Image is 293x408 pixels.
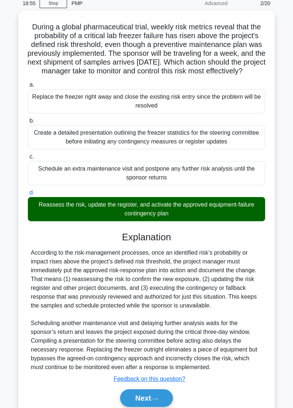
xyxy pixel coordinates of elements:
[27,22,266,76] h5: During a global pharmaceutical trial, weekly risk metrics reveal that the probability of a critic...
[29,81,34,88] span: a.
[29,189,34,196] span: d.
[29,117,34,124] span: b.
[28,125,265,149] div: Create a detailed presentation outlining the freezer statistics for the steering committee before...
[29,153,34,160] span: c.
[32,232,261,243] h3: Explanation
[28,89,265,113] div: Replace the freezer right away and close the existing risk entry since the problem will be resolved
[28,161,265,185] div: Schedule an extra maintenance visit and postpone any further risk analysis until the sponsor returns
[120,389,173,407] button: Next
[114,376,185,382] a: Feedback on this question?
[31,248,262,372] div: According to the risk-management processes, once an identified risk’s probability or impact rises...
[28,197,265,221] div: Reassess the risk, update the register, and activate the approved equipment-failure contingency plan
